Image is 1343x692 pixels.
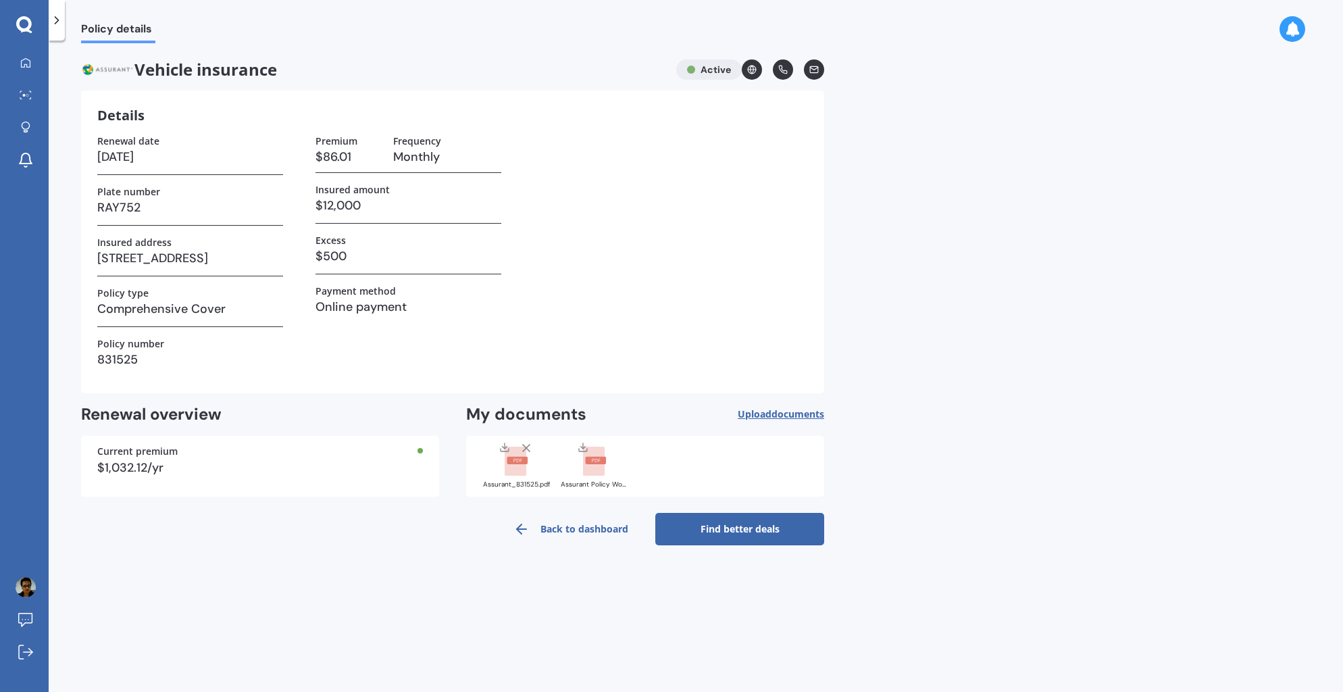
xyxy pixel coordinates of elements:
[97,147,283,167] h3: [DATE]
[486,513,655,545] a: Back to dashboard
[81,22,155,41] span: Policy details
[97,299,283,319] h3: Comprehensive Cover
[771,407,824,420] span: documents
[482,481,550,488] div: Assurant_831525.pdf
[315,135,357,147] label: Premium
[16,577,36,597] img: ACg8ocKKQZWkzBqR9Qqy7m6vm1yPog01MpcbDX6aKQFwHuJA83l9sJTH=s96-c
[315,246,501,266] h3: $500
[738,409,824,420] span: Upload
[97,462,423,474] div: $1,032.12/yr
[315,147,382,167] h3: $86.01
[315,195,501,216] h3: $12,000
[97,197,283,218] h3: RAY752
[315,184,390,195] label: Insured amount
[97,135,159,147] label: Renewal date
[315,285,396,297] label: Payment method
[81,59,665,80] span: Vehicle insurance
[315,234,346,246] label: Excess
[561,481,628,488] div: Assurant Policy Wording.pdf
[655,513,824,545] a: Find better deals
[393,135,441,147] label: Frequency
[97,287,149,299] label: Policy type
[97,338,164,349] label: Policy number
[97,248,283,268] h3: [STREET_ADDRESS]
[315,297,501,317] h3: Online payment
[97,237,172,248] label: Insured address
[97,107,145,124] h3: Details
[97,186,160,197] label: Plate number
[81,59,134,80] img: Assurant.png
[81,404,439,425] h2: Renewal overview
[466,404,586,425] h2: My documents
[97,349,283,370] h3: 831525
[97,447,423,456] div: Current premium
[393,147,501,167] h3: Monthly
[738,404,824,425] button: Uploaddocuments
